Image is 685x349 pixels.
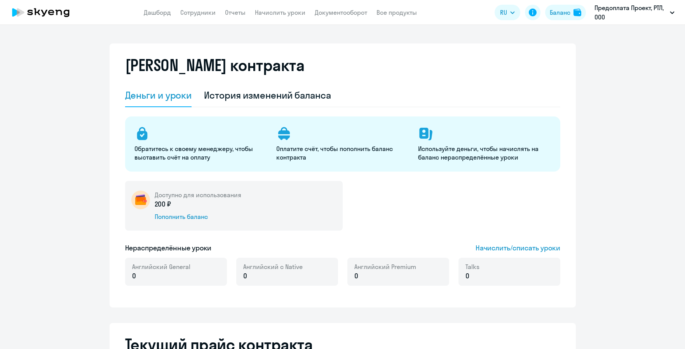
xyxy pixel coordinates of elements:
[243,262,303,271] span: Английский с Native
[132,271,136,281] span: 0
[418,144,551,161] p: Используйте деньги, чтобы начислять на баланс нераспределённые уроки
[131,191,150,209] img: wallet-circle.png
[155,212,241,221] div: Пополнить баланс
[144,9,171,16] a: Дашборд
[315,9,367,16] a: Документооборот
[276,144,409,161] p: Оплатите счёт, чтобы пополнить баланс контракта
[204,89,331,101] div: История изменений баланса
[243,271,247,281] span: 0
[545,5,586,20] button: Балансbalance
[465,262,479,271] span: Talks
[573,9,581,16] img: balance
[225,9,246,16] a: Отчеты
[591,3,678,22] button: Предоплата Проект, РТЛ, ООО
[132,262,190,271] span: Английский General
[180,9,216,16] a: Сотрудники
[125,243,212,253] h5: Нераспределённые уроки
[125,89,192,101] div: Деньги и уроки
[354,271,358,281] span: 0
[550,8,570,17] div: Баланс
[495,5,520,20] button: RU
[465,271,469,281] span: 0
[594,3,667,22] p: Предоплата Проект, РТЛ, ООО
[354,262,416,271] span: Английский Premium
[125,56,305,75] h2: [PERSON_NAME] контракта
[155,191,241,199] h5: Доступно для использования
[134,144,267,161] p: Обратитесь к своему менеджеру, чтобы выставить счёт на оплату
[376,9,417,16] a: Все продукты
[255,9,305,16] a: Начислить уроки
[476,243,560,253] span: Начислить/списать уроки
[155,199,174,209] p: 200 ₽
[500,8,507,17] span: RU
